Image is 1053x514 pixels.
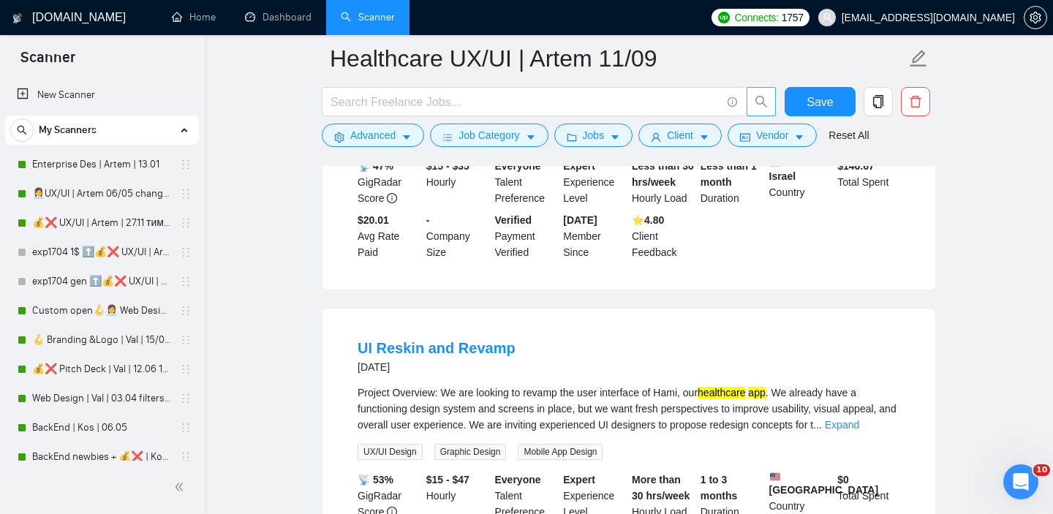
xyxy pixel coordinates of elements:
b: Everyone [495,474,541,485]
span: bars [442,132,453,143]
span: holder [180,393,192,404]
span: Scanner [9,47,87,78]
span: Mobile App Design [518,444,603,460]
span: user [651,132,661,143]
span: delete [902,95,929,108]
b: Israel [769,158,832,182]
a: setting [1024,12,1047,23]
button: barsJob Categorycaret-down [430,124,548,147]
span: Client [667,127,693,143]
span: caret-down [610,132,620,143]
a: dashboardDashboard [245,11,312,23]
a: Enterprise Des | Artem | 13.01 [32,150,171,179]
a: homeHome [172,11,216,23]
div: GigRadar Score [355,158,423,206]
span: Jobs [583,127,605,143]
span: folder [567,132,577,143]
span: holder [180,217,192,229]
span: caret-down [794,132,804,143]
span: caret-down [401,132,412,143]
span: search [747,95,775,108]
b: 1 to 3 months [701,474,738,502]
span: holder [180,276,192,287]
b: $ 146.67 [837,160,875,172]
div: Total Spent [834,158,903,206]
div: Avg Rate Paid [355,212,423,260]
span: search [11,125,33,135]
b: $ 0 [837,474,849,485]
span: setting [334,132,344,143]
button: search [747,87,776,116]
span: Save [807,93,833,111]
span: My Scanners [39,116,97,145]
b: [DATE] [563,214,597,226]
b: More than 30 hrs/week [632,474,690,502]
span: Connects: [734,10,778,26]
span: setting [1024,12,1046,23]
a: searchScanner [341,11,395,23]
b: Expert [563,474,595,485]
b: $20.01 [358,214,389,226]
span: user [822,12,832,23]
span: holder [180,363,192,375]
b: $15 - $47 [426,474,469,485]
span: double-left [174,480,189,494]
div: Payment Verified [492,212,561,260]
div: Experience Level [560,158,629,206]
span: info-circle [728,97,737,107]
div: Company Size [423,212,492,260]
span: idcard [740,132,750,143]
span: holder [180,451,192,463]
a: Custom open🪝👩‍💼 Web Design | Artem 11/10 other start [32,296,171,325]
span: 1757 [782,10,804,26]
b: ⭐️ 4.80 [632,214,664,226]
button: idcardVendorcaret-down [728,124,817,147]
a: 💰❌ UX/UI | Artem | 27.11 тимчасово вимкнула [32,208,171,238]
span: Vendor [756,127,788,143]
b: [GEOGRAPHIC_DATA] [769,472,879,496]
button: setting [1024,6,1047,29]
button: settingAdvancedcaret-down [322,124,424,147]
span: Job Category [458,127,519,143]
span: holder [180,305,192,317]
span: info-circle [387,193,397,203]
span: holder [180,159,192,170]
a: 🪝 Branding &Logo | Val | 15/05 added other end [32,325,171,355]
span: copy [864,95,892,108]
li: New Scanner [5,80,199,110]
a: 👩‍💼UX/UI | Artem 06/05 changed start [32,179,171,208]
a: exp1704 gen ⬆️💰❌ UX/UI | Artem [32,267,171,296]
div: Talent Preference [492,158,561,206]
mark: healthcare [698,387,745,398]
b: Expert [563,160,595,172]
mark: app [748,387,765,398]
span: caret-down [526,132,536,143]
span: UX/UI Design [358,444,423,460]
a: UI Reskin and Revamp [358,340,516,356]
div: [DATE] [358,358,516,376]
img: logo [12,7,23,30]
button: search [10,118,34,142]
span: Advanced [350,127,396,143]
b: 📡 47% [358,160,393,172]
span: Graphic Design [434,444,507,460]
button: copy [864,87,893,116]
b: - [426,214,430,226]
a: exp1704 1$ ⬆️💰❌ UX/UI | Artem [32,238,171,267]
a: Expand [825,419,859,431]
button: delete [901,87,930,116]
b: Everyone [495,160,541,172]
a: New Scanner [17,80,187,110]
div: Hourly [423,158,492,206]
b: Verified [495,214,532,226]
div: Client Feedback [629,212,698,260]
a: Web Design | Val | 03.04 filters changed [32,384,171,413]
span: holder [180,422,192,434]
img: upwork-logo.png [718,12,730,23]
span: 10 [1033,464,1050,476]
span: ... [813,419,822,431]
div: Hourly Load [629,158,698,206]
button: folderJobscaret-down [554,124,633,147]
span: holder [180,334,192,346]
span: holder [180,188,192,200]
